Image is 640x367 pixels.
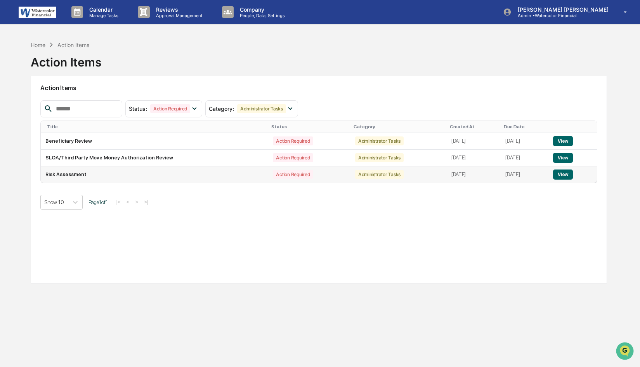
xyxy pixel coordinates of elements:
div: Administrator Tasks [355,153,404,162]
div: Administrator Tasks [355,170,404,179]
img: logo [19,7,56,18]
div: Due Date [504,124,545,129]
p: Admin • Watercolor Financial [512,13,584,18]
td: Beneficiary Review [41,133,268,150]
div: 🖐️ [8,99,14,105]
div: 🗄️ [56,99,62,105]
div: Action Items [57,42,89,48]
a: 🗄️Attestations [53,95,99,109]
div: Home [31,42,45,48]
div: Administrator Tasks [355,136,404,145]
p: People, Data, Settings [234,13,289,18]
a: Powered byPylon [55,131,94,138]
div: We're available if you need us! [26,67,98,73]
span: Category : [209,105,234,112]
td: [DATE] [501,166,548,183]
p: Approval Management [150,13,206,18]
a: 🔎Data Lookup [5,110,52,124]
span: Attestations [64,98,96,106]
div: Action Required [273,170,313,179]
div: Action Required [273,136,313,145]
button: View [553,153,573,163]
span: Preclearance [16,98,50,106]
div: 🔎 [8,114,14,120]
td: [DATE] [501,150,548,166]
td: Risk Assessment [41,166,268,183]
a: 🖐️Preclearance [5,95,53,109]
button: View [553,170,573,180]
span: Data Lookup [16,113,49,121]
td: SLOA/Third Party Move Money Authorization Review [41,150,268,166]
button: View [553,136,573,146]
button: >| [142,199,151,205]
img: 1746055101610-c473b297-6a78-478c-a979-82029cc54cd1 [8,59,22,73]
button: < [124,199,132,205]
p: How can we help? [8,16,141,29]
button: Start new chat [132,62,141,71]
p: Reviews [150,6,206,13]
div: Action Required [150,104,190,113]
p: Calendar [83,6,122,13]
div: Created At [450,124,498,129]
div: Category [354,124,444,129]
a: View [553,138,573,144]
iframe: Open customer support [615,341,636,362]
div: Title [47,124,265,129]
div: Administrator Tasks [237,104,286,113]
p: Company [234,6,289,13]
span: Pylon [77,132,94,138]
div: Action Items [31,49,101,69]
p: [PERSON_NAME] [PERSON_NAME] [512,6,612,13]
span: Status : [129,105,147,112]
td: [DATE] [447,133,501,150]
div: Start new chat [26,59,127,67]
a: View [553,171,573,177]
span: Page 1 of 1 [88,199,108,205]
td: [DATE] [447,150,501,166]
td: [DATE] [501,133,548,150]
button: |< [114,199,123,205]
a: View [553,155,573,161]
div: Action Required [273,153,313,162]
p: Manage Tasks [83,13,122,18]
button: > [133,199,141,205]
td: [DATE] [447,166,501,183]
div: Status [271,124,347,129]
h2: Action Items [40,84,597,92]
